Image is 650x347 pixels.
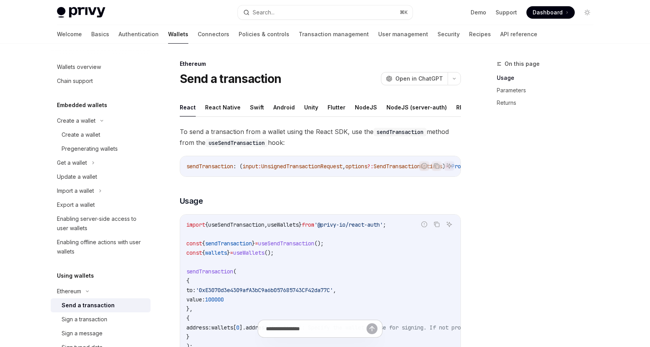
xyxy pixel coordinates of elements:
[367,163,374,170] span: ?:
[186,296,205,303] span: value:
[180,72,282,86] h1: Send a transaction
[258,163,261,170] span: :
[314,221,383,228] span: '@privy-io/react-auth'
[205,240,252,247] span: sendTransaction
[51,128,151,142] a: Create a wallet
[239,25,289,44] a: Policies & controls
[526,6,575,19] a: Dashboard
[119,25,159,44] a: Authentication
[57,100,107,110] h5: Embedded wallets
[202,249,205,256] span: {
[62,144,118,153] div: Pregenerating wallets
[299,221,302,228] span: }
[186,240,202,247] span: const
[57,116,96,125] div: Create a wallet
[264,221,267,228] span: ,
[57,7,105,18] img: light logo
[57,214,146,233] div: Enabling server-side access to user wallets
[261,163,342,170] span: UnsignedTransactionRequest
[57,62,101,72] div: Wallets overview
[253,8,275,17] div: Search...
[51,212,151,235] a: Enabling server-side access to user wallets
[581,6,593,19] button: Toggle dark mode
[62,130,100,139] div: Create a wallet
[205,98,241,116] button: React Native
[186,163,233,170] span: sendTransaction
[442,163,445,170] span: )
[314,240,324,247] span: ();
[381,72,448,85] button: Open in ChatGPT
[233,268,236,275] span: (
[432,219,442,229] button: Copy the contents from the code block
[299,25,369,44] a: Transaction management
[51,60,151,74] a: Wallets overview
[51,326,151,340] a: Sign a message
[186,315,190,322] span: {
[186,287,196,294] span: to:
[345,163,367,170] span: options
[432,161,442,171] button: Copy the contents from the code block
[51,170,151,184] a: Update a wallet
[186,277,190,284] span: {
[57,200,95,210] div: Export a wallet
[419,161,429,171] button: Report incorrect code
[196,287,333,294] span: '0xE3070d3e4309afA3bC9a6b057685743CF42da77C'
[374,163,442,170] span: SendTransactionOptions
[205,139,268,147] code: useSendTransaction
[469,25,491,44] a: Recipes
[57,287,81,296] div: Ethereum
[342,163,345,170] span: ,
[255,240,258,247] span: =
[205,296,224,303] span: 100000
[57,25,82,44] a: Welcome
[497,72,600,84] a: Usage
[500,25,537,44] a: API reference
[51,235,151,259] a: Enabling offline actions with user wallets
[202,240,205,247] span: {
[383,221,386,228] span: ;
[91,25,109,44] a: Basics
[62,315,107,324] div: Sign a transaction
[496,9,517,16] a: Support
[304,98,318,116] button: Unity
[51,198,151,212] a: Export a wallet
[57,186,94,196] div: Import a wallet
[180,60,461,68] div: Ethereum
[497,97,600,109] a: Returns
[367,323,377,334] button: Send message
[180,126,461,148] span: To send a transaction from a wallet using the React SDK, use the method from the hook:
[243,163,258,170] span: input
[258,240,314,247] span: useSendTransaction
[533,9,563,16] span: Dashboard
[186,305,193,312] span: },
[186,249,202,256] span: const
[227,249,230,256] span: }
[51,298,151,312] a: Send a transaction
[62,301,115,310] div: Send a transaction
[198,25,229,44] a: Connectors
[328,98,345,116] button: Flutter
[374,128,427,136] code: sendTransaction
[437,25,460,44] a: Security
[57,238,146,256] div: Enabling offline actions with user wallets
[51,312,151,326] a: Sign a transaction
[444,161,454,171] button: Ask AI
[57,158,87,167] div: Get a wallet
[264,249,274,256] span: ();
[250,98,264,116] button: Swift
[419,219,429,229] button: Report incorrect code
[168,25,188,44] a: Wallets
[378,25,428,44] a: User management
[180,98,196,116] button: React
[400,9,408,16] span: ⌘ K
[230,249,233,256] span: =
[386,98,447,116] button: NodeJS (server-auth)
[302,221,314,228] span: from
[186,268,233,275] span: sendTransaction
[238,5,413,19] button: Search...⌘K
[273,98,295,116] button: Android
[57,76,93,86] div: Chain support
[62,329,103,338] div: Sign a message
[252,240,255,247] span: }
[205,221,208,228] span: {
